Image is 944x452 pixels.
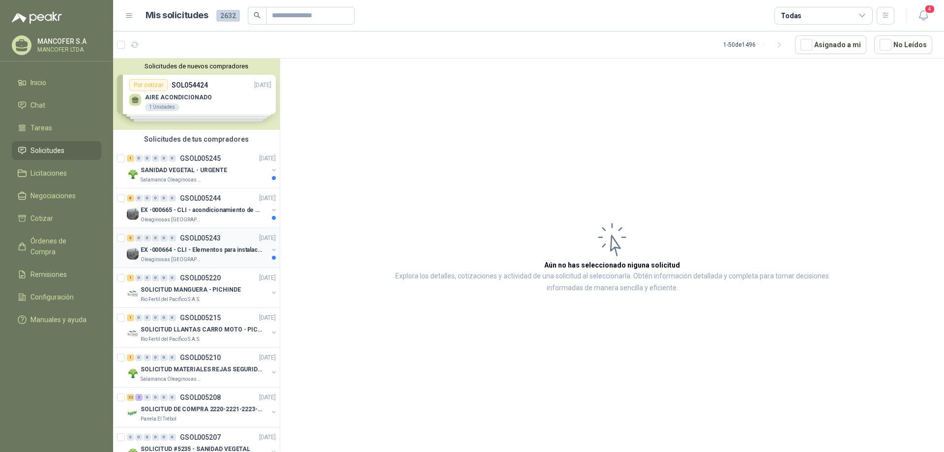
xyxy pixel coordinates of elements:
[169,314,176,321] div: 0
[379,271,846,294] p: Explora los detalles, cotizaciones y actividad de una solicitud al seleccionarla. Obtén informaci...
[169,235,176,241] div: 0
[37,47,99,53] p: MANCOFER LTDA
[30,145,64,156] span: Solicitudes
[169,274,176,281] div: 0
[874,35,932,54] button: No Leídos
[152,235,159,241] div: 0
[141,245,263,255] p: EX -000664 - CLI - Elementos para instalacion de c
[180,195,221,202] p: GSOL005244
[12,164,101,182] a: Licitaciones
[795,35,866,54] button: Asignado a mi
[544,260,680,271] h3: Aún no has seleccionado niguna solicitud
[259,353,276,362] p: [DATE]
[141,176,203,184] p: Salamanca Oleaginosas SAS
[135,394,143,401] div: 2
[141,285,241,295] p: SOLICITUD MANGUERA - PICHINDE
[144,274,151,281] div: 0
[135,155,143,162] div: 0
[30,236,92,257] span: Órdenes de Compra
[180,155,221,162] p: GSOL005245
[127,232,278,264] a: 3 0 0 0 0 0 GSOL005243[DATE] Company LogoEX -000664 - CLI - Elementos para instalacion de cOleagi...
[152,195,159,202] div: 0
[160,354,168,361] div: 0
[12,310,101,329] a: Manuales y ayuda
[259,393,276,402] p: [DATE]
[30,213,53,224] span: Cotizar
[141,256,203,264] p: Oleaginosas [GEOGRAPHIC_DATA][PERSON_NAME]
[259,433,276,442] p: [DATE]
[169,434,176,441] div: 0
[141,335,201,343] p: Rio Fertil del Pacífico S.A.S.
[37,38,99,45] p: MANCOFER S.A
[127,168,139,180] img: Company Logo
[152,394,159,401] div: 0
[30,168,67,179] span: Licitaciones
[180,274,221,281] p: GSOL005220
[180,394,221,401] p: GSOL005208
[169,195,176,202] div: 0
[12,232,101,261] a: Órdenes de Compra
[127,407,139,419] img: Company Logo
[141,375,203,383] p: Salamanca Oleaginosas SAS
[144,235,151,241] div: 0
[180,434,221,441] p: GSOL005207
[135,274,143,281] div: 0
[127,288,139,300] img: Company Logo
[144,434,151,441] div: 0
[180,314,221,321] p: GSOL005215
[113,130,280,149] div: Solicitudes de tus compradores
[113,59,280,130] div: Solicitudes de nuevos compradoresPor cotizarSOL054424[DATE] AIRE ACONDICIONADO1 UnidadesPor cotiz...
[141,415,177,423] p: Panela El Trébol
[141,325,263,334] p: SOLICITUD LLANTAS CARRO MOTO - PICHINDE
[127,235,134,241] div: 3
[12,73,101,92] a: Inicio
[160,274,168,281] div: 0
[127,274,134,281] div: 1
[169,354,176,361] div: 0
[141,206,263,215] p: EX -000665 - CLI - acondicionamiento de caja para
[127,195,134,202] div: 6
[127,192,278,224] a: 6 0 0 0 0 0 GSOL005244[DATE] Company LogoEX -000665 - CLI - acondicionamiento de caja paraOleagin...
[141,365,263,374] p: SOLICITUD MATERIALES REJAS SEGURIDAD - OFICINA
[259,273,276,283] p: [DATE]
[144,394,151,401] div: 0
[169,155,176,162] div: 0
[146,8,208,23] h1: Mis solicitudes
[127,392,278,423] a: 22 2 0 0 0 0 GSOL005208[DATE] Company LogoSOLICITUD DE COMPRA 2220-2221-2223-2224Panela El Trébol
[127,314,134,321] div: 1
[127,434,134,441] div: 0
[135,354,143,361] div: 0
[135,195,143,202] div: 0
[127,152,278,184] a: 1 0 0 0 0 0 GSOL005245[DATE] Company LogoSANIDAD VEGETAL - URGENTESalamanca Oleaginosas SAS
[259,194,276,203] p: [DATE]
[117,62,276,70] button: Solicitudes de nuevos compradores
[127,328,139,339] img: Company Logo
[127,354,134,361] div: 1
[135,434,143,441] div: 0
[723,37,787,53] div: 1 - 50 de 1496
[135,314,143,321] div: 0
[127,248,139,260] img: Company Logo
[144,314,151,321] div: 0
[127,367,139,379] img: Company Logo
[152,354,159,361] div: 0
[12,265,101,284] a: Remisiones
[30,269,67,280] span: Remisiones
[135,235,143,241] div: 0
[127,312,278,343] a: 1 0 0 0 0 0 GSOL005215[DATE] Company LogoSOLICITUD LLANTAS CARRO MOTO - PICHINDERio Fertil del Pa...
[141,216,203,224] p: Oleaginosas [GEOGRAPHIC_DATA][PERSON_NAME]
[160,235,168,241] div: 0
[160,434,168,441] div: 0
[152,155,159,162] div: 0
[144,354,151,361] div: 0
[30,122,52,133] span: Tareas
[160,155,168,162] div: 0
[30,314,87,325] span: Manuales y ayuda
[141,296,201,303] p: Rio Fertil del Pacífico S.A.S.
[141,405,263,414] p: SOLICITUD DE COMPRA 2220-2221-2223-2224
[144,155,151,162] div: 0
[781,10,801,21] div: Todas
[127,352,278,383] a: 1 0 0 0 0 0 GSOL005210[DATE] Company LogoSOLICITUD MATERIALES REJAS SEGURIDAD - OFICINASalamanca ...
[180,235,221,241] p: GSOL005243
[12,96,101,115] a: Chat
